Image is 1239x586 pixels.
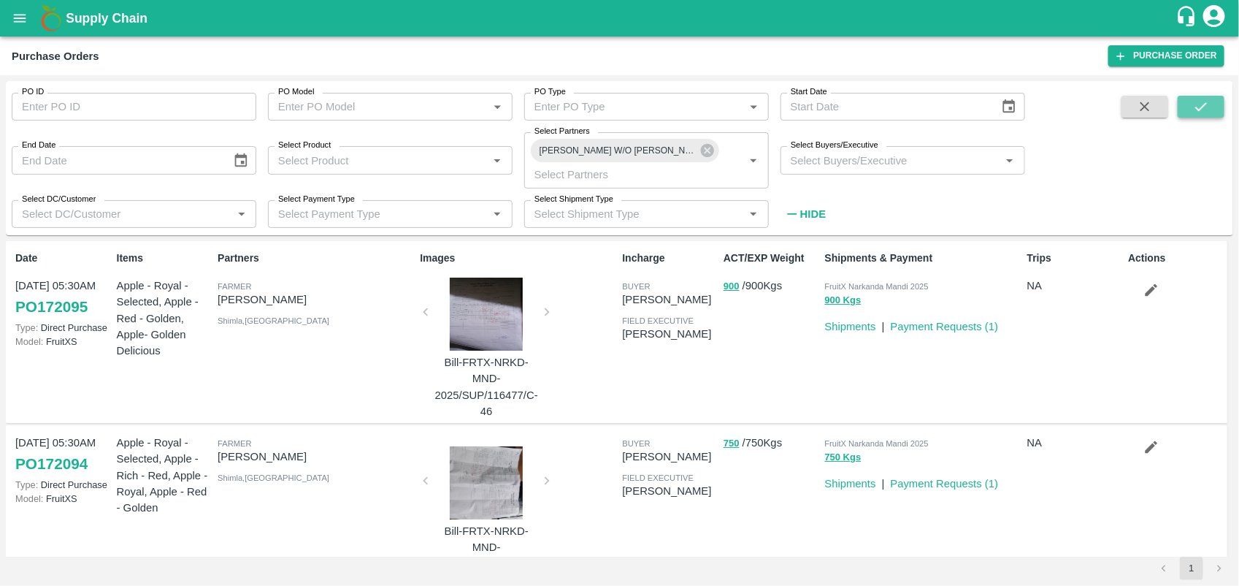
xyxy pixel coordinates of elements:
[531,143,704,159] span: [PERSON_NAME] W/O [PERSON_NAME], Kullu-7807936047
[218,439,251,448] span: Farmer
[531,139,719,162] div: [PERSON_NAME] W/O [PERSON_NAME], Kullu-7807936047
[1027,278,1123,294] p: NA
[272,151,484,170] input: Select Product
[15,479,38,490] span: Type:
[15,335,111,349] p: FruitXS
[1175,5,1201,31] div: customer-support
[1180,557,1203,580] button: page 1
[791,86,827,98] label: Start Date
[15,492,111,506] p: FruitXS
[744,97,763,116] button: Open
[15,435,111,451] p: [DATE] 05:30AM
[15,294,88,320] a: PO172095
[724,251,819,266] p: ACT/EXP Weight
[15,322,38,333] span: Type:
[529,205,721,224] input: Select Shipment Type
[227,147,255,175] button: Choose date
[117,278,212,359] p: Apple - Royal - Selected, Apple - Red - Golden, Apple- Golden Delicious
[534,86,566,98] label: PO Type
[825,251,1021,266] p: Shipments & Payment
[622,326,718,342] p: [PERSON_NAME]
[15,493,43,504] span: Model:
[22,86,44,98] label: PO ID
[622,292,718,308] p: [PERSON_NAME]
[420,251,616,266] p: Images
[785,151,997,170] input: Select Buyers/Executive
[218,449,414,465] p: [PERSON_NAME]
[488,151,507,170] button: Open
[37,4,66,33] img: logo
[780,202,830,227] button: Hide
[724,435,740,452] button: 750
[529,97,740,116] input: Enter PO Type
[66,11,147,26] b: Supply Chain
[66,8,1175,28] a: Supply Chain
[622,473,694,482] span: field executive
[825,321,876,332] a: Shipments
[12,146,221,174] input: End Date
[1128,251,1224,266] p: Actions
[218,251,414,266] p: Partners
[529,164,721,183] input: Select Partners
[891,478,999,490] a: Payment Requests (1)
[15,251,111,266] p: Date
[825,449,862,466] button: 750 Kgs
[15,321,111,335] p: Direct Purchase
[534,126,590,137] label: Select Partners
[1201,3,1227,34] div: account of current user
[16,205,228,224] input: Select DC/Customer
[12,93,256,121] input: Enter PO ID
[825,439,929,448] span: FruitX Narkanda Mandi 2025
[825,292,862,309] button: 900 Kgs
[724,278,819,294] p: / 900 Kgs
[12,47,99,66] div: Purchase Orders
[876,470,885,492] div: |
[278,140,331,151] label: Select Product
[800,208,826,220] strong: Hide
[431,354,541,419] p: Bill-FRTX-NRKD-MND-2025/SUP/116477/C-46
[117,251,212,266] p: Items
[232,205,251,224] button: Open
[218,292,414,308] p: [PERSON_NAME]
[876,313,885,335] div: |
[825,282,929,291] span: FruitX Narkanda Mandi 2025
[1150,557,1233,580] nav: pagination navigation
[488,97,507,116] button: Open
[278,86,315,98] label: PO Model
[1027,251,1123,266] p: Trips
[622,282,650,291] span: buyer
[15,451,88,477] a: PO172094
[622,316,694,325] span: field executive
[622,449,718,465] p: [PERSON_NAME]
[622,439,650,448] span: buyer
[218,282,251,291] span: Farmer
[218,316,329,325] span: Shimla , [GEOGRAPHIC_DATA]
[15,278,111,294] p: [DATE] 05:30AM
[117,435,212,516] p: Apple - Royal - Selected, Apple - Rich - Red, Apple - Royal, Apple - Red - Golden
[278,194,355,205] label: Select Payment Type
[1027,435,1123,451] p: NA
[15,478,111,492] p: Direct Purchase
[891,321,999,332] a: Payment Requests (1)
[1108,45,1224,66] a: Purchase Order
[218,473,329,482] span: Shimla , [GEOGRAPHIC_DATA]
[534,194,613,205] label: Select Shipment Type
[724,435,819,452] p: / 750 Kgs
[744,205,763,224] button: Open
[622,483,718,499] p: [PERSON_NAME]
[22,140,55,151] label: End Date
[272,205,465,224] input: Select Payment Type
[22,194,96,205] label: Select DC/Customer
[15,336,43,347] span: Model:
[272,97,484,116] input: Enter PO Model
[995,93,1023,121] button: Choose date
[3,1,37,35] button: open drawer
[1000,151,1019,170] button: Open
[622,251,718,266] p: Incharge
[744,151,763,170] button: Open
[780,93,990,121] input: Start Date
[724,278,740,295] button: 900
[825,478,876,490] a: Shipments
[791,140,878,151] label: Select Buyers/Executive
[488,205,507,224] button: Open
